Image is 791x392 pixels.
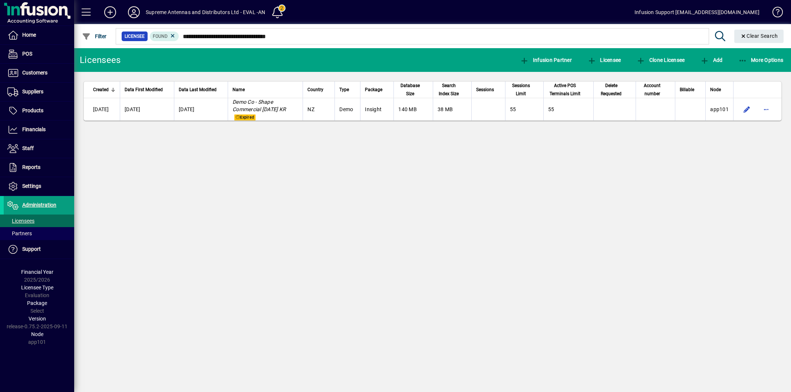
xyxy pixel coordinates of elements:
[80,30,109,43] button: Filter
[635,53,686,67] button: Clone Licensee
[738,57,784,63] span: More Options
[307,86,330,94] div: Country
[520,57,572,63] span: Infusion Partner
[125,33,145,40] span: Licensee
[4,240,74,259] a: Support
[4,215,74,227] a: Licensees
[146,6,265,18] div: Supreme Antennas and Distributors Ltd - EVAL -AN
[125,86,163,94] span: Data First Modified
[640,82,664,98] span: Account number
[587,57,621,63] span: Licensee
[255,99,257,105] em: -
[4,64,74,82] a: Customers
[4,227,74,240] a: Partners
[334,98,360,120] td: Demo
[22,145,34,151] span: Staff
[233,86,298,94] div: Name
[510,82,533,98] span: Sessions Limit
[27,300,47,306] span: Package
[640,82,671,98] div: Account number
[767,1,782,26] a: Knowledge Base
[635,6,759,18] div: Infusion Support [EMAIL_ADDRESS][DOMAIN_NAME]
[4,83,74,101] a: Suppliers
[233,106,261,112] em: Commercial
[4,26,74,44] a: Home
[179,86,217,94] span: Data Last Modified
[510,82,539,98] div: Sessions Limit
[31,331,43,337] span: Node
[710,86,729,94] div: Node
[233,86,245,94] span: Name
[680,86,694,94] span: Billable
[7,230,32,236] span: Partners
[234,114,256,120] span: Expired
[22,164,40,170] span: Reports
[760,103,772,115] button: More options
[82,33,107,39] span: Filter
[360,98,393,120] td: Insight
[741,103,753,115] button: Edit
[548,82,589,98] div: Active POS Terminals Limit
[505,98,544,120] td: 55
[22,202,56,208] span: Administration
[122,6,146,19] button: Profile
[307,86,323,94] span: Country
[636,57,685,63] span: Clone Licensee
[339,86,349,94] span: Type
[740,33,778,39] span: Clear Search
[398,82,421,98] span: Database Size
[153,34,168,39] span: Found
[4,102,74,120] a: Products
[438,82,467,98] div: Search Index Size
[279,106,286,112] em: KR
[7,218,34,224] span: Licensees
[174,98,228,120] td: [DATE]
[4,120,74,139] a: Financials
[4,158,74,177] a: Reports
[548,82,582,98] span: Active POS Terminals Limit
[258,99,273,105] em: Shape
[29,316,46,322] span: Version
[4,177,74,196] a: Settings
[433,98,471,120] td: 38 MB
[393,98,432,120] td: 140 MB
[22,183,41,189] span: Settings
[247,99,254,105] em: Co
[93,86,115,94] div: Created
[698,53,724,67] button: Add
[598,82,624,98] span: Delete Requested
[598,82,631,98] div: Delete Requested
[22,89,43,94] span: Suppliers
[125,86,169,94] div: Data First Modified
[233,99,246,105] em: Demo
[710,86,721,94] span: Node
[339,86,356,94] div: Type
[179,86,223,94] div: Data Last Modified
[22,126,46,132] span: Financials
[736,53,785,67] button: More Options
[21,269,53,275] span: Financial Year
[98,6,122,19] button: Add
[303,98,334,120] td: NZ
[262,106,278,112] em: [DATE]
[710,106,729,112] span: app101.prod.infusionbusinesssoftware.com
[398,82,428,98] div: Database Size
[680,86,701,94] div: Billable
[4,139,74,158] a: Staff
[543,98,593,120] td: 55
[80,54,121,66] div: Licensees
[120,98,174,120] td: [DATE]
[365,86,382,94] span: Package
[586,53,623,67] button: Licensee
[22,32,36,38] span: Home
[700,57,722,63] span: Add
[22,51,32,57] span: POS
[22,246,41,252] span: Support
[22,107,43,113] span: Products
[734,30,784,43] button: Clear
[438,82,460,98] span: Search Index Size
[476,86,494,94] span: Sessions
[150,31,179,41] mat-chip: Found Status: Found
[476,86,501,94] div: Sessions
[518,53,574,67] button: Infusion Partner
